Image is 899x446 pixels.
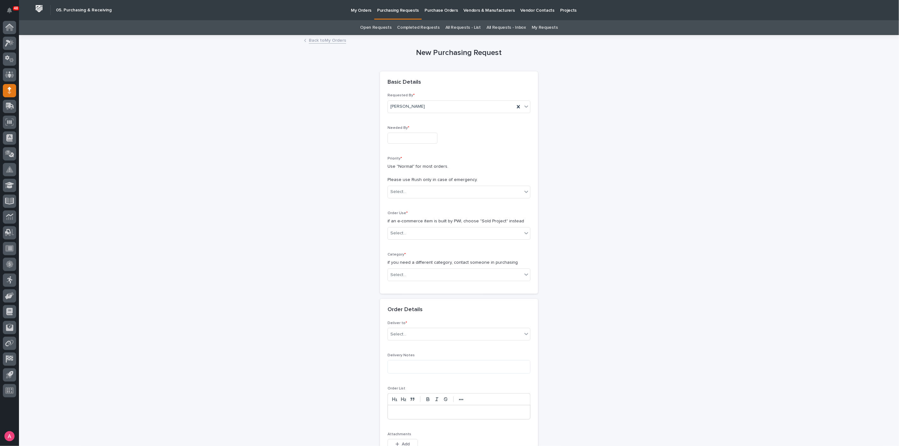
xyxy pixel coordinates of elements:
[388,306,423,313] h2: Order Details
[388,211,408,215] span: Order Use
[14,6,18,10] p: 48
[457,395,466,403] button: •••
[33,3,45,15] img: Workspace Logo
[388,432,411,436] span: Attachments
[459,397,464,402] strong: •••
[309,36,346,44] a: Back toMy Orders
[8,8,16,18] div: Notifications48
[388,218,530,225] p: if an e-commerce item is built by PWI, choose "Sold Project" instead
[390,103,425,110] span: [PERSON_NAME]
[380,48,538,57] h1: New Purchasing Request
[532,20,558,35] a: My Requests
[388,387,405,390] span: Order List
[360,20,392,35] a: Open Requests
[388,163,530,183] p: Use "Normal" for most orders. Please use Rush only in case of emergency.
[388,321,407,325] span: Deliver to
[388,353,415,357] span: Delivery Notes
[388,259,530,266] p: if you need a different category, contact someone in purchasing
[390,230,406,237] div: Select...
[486,20,526,35] a: All Requests - Inbox
[3,4,16,17] button: Notifications
[388,79,421,86] h2: Basic Details
[3,430,16,443] button: users-avatar
[388,157,402,160] span: Priority
[390,189,406,195] div: Select...
[390,331,406,338] div: Select...
[397,20,440,35] a: Completed Requests
[390,272,406,278] div: Select...
[445,20,481,35] a: All Requests - List
[388,253,406,256] span: Category
[56,8,112,13] h2: 05. Purchasing & Receiving
[388,126,409,130] span: Needed By
[388,93,415,97] span: Requested By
